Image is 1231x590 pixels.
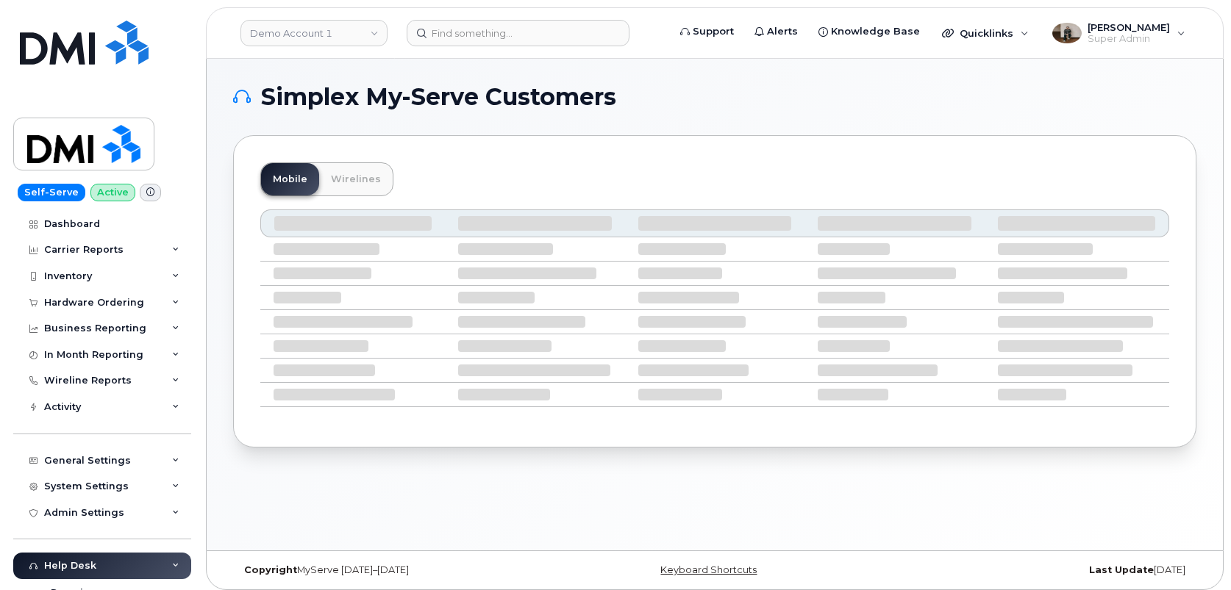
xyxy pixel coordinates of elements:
div: [DATE] [875,564,1196,576]
div: MyServe [DATE]–[DATE] [233,564,554,576]
span: Simplex My-Serve Customers [261,86,616,108]
strong: Copyright [244,564,297,575]
strong: Last Update [1089,564,1154,575]
a: Wirelines [319,163,393,195]
a: Keyboard Shortcuts [660,564,757,575]
a: Mobile [261,163,319,195]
